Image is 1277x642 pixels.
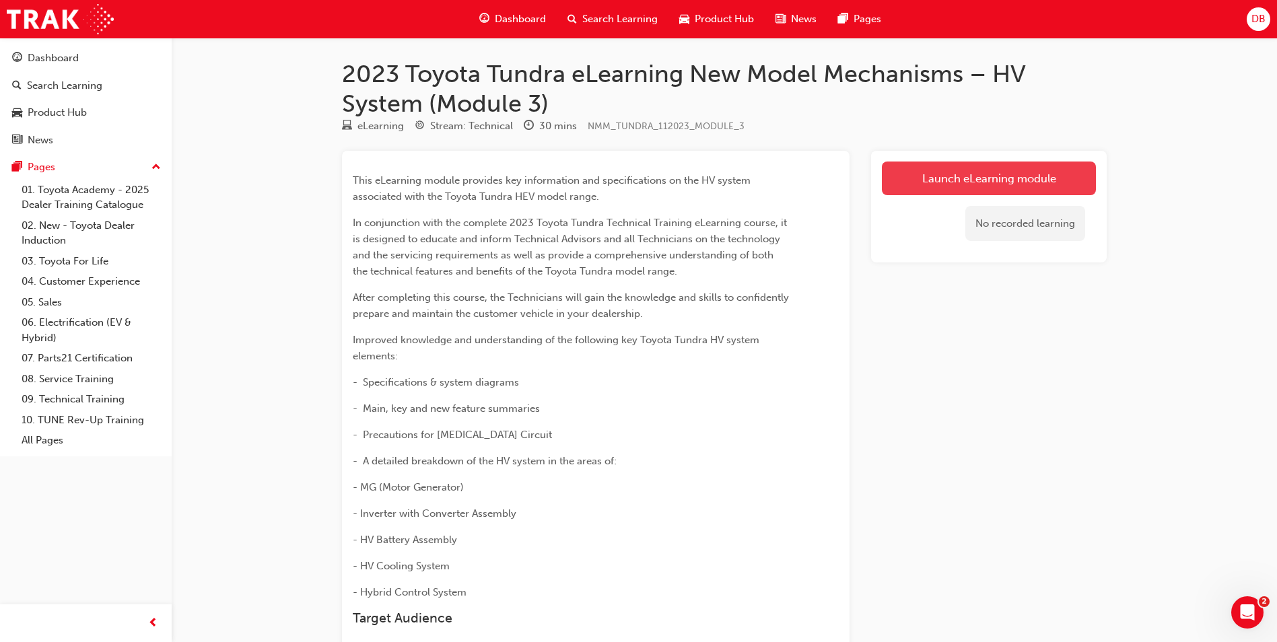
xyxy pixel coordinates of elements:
[353,376,519,388] span: - Specifications & system diagrams
[5,43,166,155] button: DashboardSearch LearningProduct HubNews
[342,59,1107,118] h1: 2023 Toyota Tundra eLearning New Model Mechanisms – HV System (Module 3)
[12,107,22,119] span: car-icon
[1259,596,1270,607] span: 2
[854,11,881,27] span: Pages
[791,11,817,27] span: News
[16,292,166,313] a: 05. Sales
[353,507,516,520] span: - Inverter with Converter Assembly
[353,291,792,320] span: After completing this course, the Technicians will gain the knowledge and skills to confidently p...
[353,534,457,546] span: - HV Battery Assembly
[16,348,166,369] a: 07. Parts21 Certification
[5,100,166,125] a: Product Hub
[28,133,53,148] div: News
[882,162,1096,195] a: Launch eLearning module
[28,105,87,120] div: Product Hub
[12,162,22,174] span: pages-icon
[357,118,404,134] div: eLearning
[479,11,489,28] span: guage-icon
[353,174,753,203] span: This eLearning module provides key information and specifications on the HV system associated wit...
[1251,11,1266,27] span: DB
[28,159,55,175] div: Pages
[16,312,166,348] a: 06. Electrification (EV & Hybrid)
[567,11,577,28] span: search-icon
[679,11,689,28] span: car-icon
[1247,7,1270,31] button: DB
[5,73,166,98] a: Search Learning
[765,5,827,33] a: news-iconNews
[695,11,754,27] span: Product Hub
[7,4,114,34] img: Trak
[588,120,745,132] span: Learning resource code
[524,118,577,135] div: Duration
[16,389,166,410] a: 09. Technical Training
[16,430,166,451] a: All Pages
[469,5,557,33] a: guage-iconDashboard
[668,5,765,33] a: car-iconProduct Hub
[415,120,425,133] span: target-icon
[353,560,450,572] span: - HV Cooling System
[148,615,158,632] span: prev-icon
[353,217,790,277] span: In conjunction with the complete 2023 Toyota Tundra Technical Training eLearning course, it is de...
[430,118,513,134] div: Stream: Technical
[28,50,79,66] div: Dashboard
[353,481,464,493] span: - MG (Motor Generator)
[582,11,658,27] span: Search Learning
[16,251,166,272] a: 03. Toyota For Life
[495,11,546,27] span: Dashboard
[353,334,762,362] span: Improved knowledge and understanding of the following key Toyota Tundra HV system elements:
[16,271,166,292] a: 04. Customer Experience
[16,410,166,431] a: 10. TUNE Rev-Up Training
[775,11,786,28] span: news-icon
[524,120,534,133] span: clock-icon
[342,118,404,135] div: Type
[16,215,166,251] a: 02. New - Toyota Dealer Induction
[342,120,352,133] span: learningResourceType_ELEARNING-icon
[16,180,166,215] a: 01. Toyota Academy - 2025 Dealer Training Catalogue
[16,369,166,390] a: 08. Service Training
[12,135,22,147] span: news-icon
[838,11,848,28] span: pages-icon
[353,455,617,467] span: - A detailed breakdown of the HV system in the areas of:
[353,586,467,598] span: - Hybrid Control System
[965,206,1085,242] div: No recorded learning
[5,155,166,180] button: Pages
[5,46,166,71] a: Dashboard
[27,78,102,94] div: Search Learning
[353,402,540,415] span: - Main, key and new feature summaries
[12,52,22,65] span: guage-icon
[557,5,668,33] a: search-iconSearch Learning
[539,118,577,134] div: 30 mins
[415,118,513,135] div: Stream
[353,610,452,626] span: Target Audience
[827,5,892,33] a: pages-iconPages
[151,159,161,176] span: up-icon
[1231,596,1264,629] iframe: Intercom live chat
[5,128,166,153] a: News
[353,429,552,441] span: - Precautions for [MEDICAL_DATA] Circuit
[12,80,22,92] span: search-icon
